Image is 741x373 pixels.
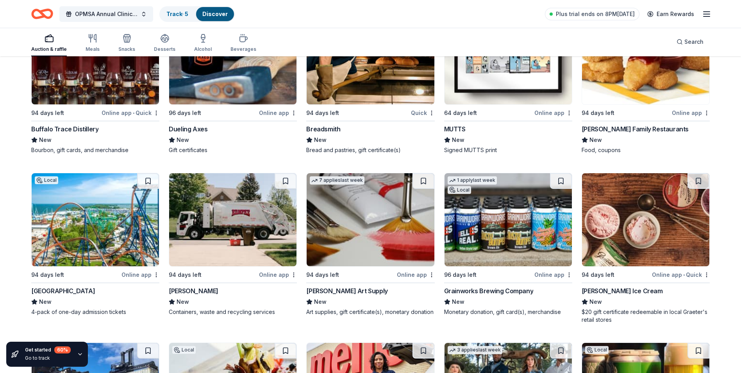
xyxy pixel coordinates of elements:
span: New [177,297,189,307]
a: Plus trial ends on 8PM[DATE] [545,8,639,20]
div: Buffalo Trace Distillery [31,124,98,134]
div: Local [448,186,471,194]
div: Alcohol [194,46,212,52]
div: Quick [411,108,435,118]
div: Meals [86,46,100,52]
div: Online app Quick [652,270,710,280]
div: Containers, waste and recycling services [169,308,297,316]
span: Plus trial ends on 8PM[DATE] [556,9,635,19]
div: Online app [672,108,710,118]
a: Image for Kilroy Family RestaurantsLocal94 days leftOnline app[PERSON_NAME] Family RestaurantsNew... [582,11,710,154]
div: Breadsmith [306,124,340,134]
a: Discover [202,11,228,17]
div: 64 days left [444,108,477,118]
div: 96 days left [169,108,201,118]
div: Online app [259,108,297,118]
a: Image for MUTTS64 days leftOnline appMUTTSNewSigned MUTTS print [444,11,572,154]
span: New [452,135,464,145]
div: [PERSON_NAME] Ice Cream [582,286,663,296]
a: Image for Trekell Art Supply7 applieslast week94 days leftOnline app[PERSON_NAME] Art SupplyNewAr... [306,173,434,316]
img: Image for Trekell Art Supply [307,173,434,266]
div: 60 % [54,346,71,353]
div: Bourbon, gift cards, and merchandise [31,146,159,154]
div: [PERSON_NAME] [169,286,218,296]
span: New [589,297,602,307]
div: [GEOGRAPHIC_DATA] [31,286,95,296]
div: [PERSON_NAME] Art Supply [306,286,387,296]
div: Online app Quick [102,108,159,118]
a: Track· 5 [166,11,188,17]
div: Gift certificates [169,146,297,154]
span: • [683,272,685,278]
button: Meals [86,30,100,56]
div: Go to track [25,355,71,361]
div: 94 days left [306,108,339,118]
button: Alcohol [194,30,212,56]
div: Online app [121,270,159,280]
div: Art supplies, gift certificate(s), monetary donation [306,308,434,316]
div: MUTTS [444,124,466,134]
div: Auction & raffle [31,46,67,52]
div: 96 days left [444,270,477,280]
button: Beverages [230,30,256,56]
span: New [314,135,327,145]
button: Track· 5Discover [159,6,235,22]
a: Image for Grainworks Brewing Company1 applylast weekLocal96 days leftOnline appGrainworks Brewing... [444,173,572,316]
img: Image for Breadsmith [307,11,434,104]
img: Image for Dueling Axes [169,11,296,104]
button: Auction & raffle [31,30,67,56]
button: Search [670,34,710,50]
a: Image for Dueling Axes1 applylast weekLocal96 days leftOnline appDueling AxesNewGift certificates [169,11,297,154]
div: Snacks [118,46,135,52]
div: 94 days left [582,108,614,118]
img: Image for Buffalo Trace Distillery [32,11,159,104]
a: Image for Buffalo Trace Distillery3 applieslast week94 days leftOnline app•QuickBuffalo Trace Dis... [31,11,159,154]
div: Local [585,346,609,354]
span: New [39,135,52,145]
button: Desserts [154,30,175,56]
div: Online app [534,270,572,280]
button: Snacks [118,30,135,56]
div: 7 applies last week [310,176,364,185]
span: • [133,110,134,116]
span: New [589,135,602,145]
a: Image for Breadsmith94 days leftQuickBreadsmithNewBread and pastries, gift certificate(s) [306,11,434,154]
a: Image for Cedar PointLocal94 days leftOnline app[GEOGRAPHIC_DATA]New4-pack of one-day admission t... [31,173,159,316]
div: Monetary donation, gift card(s), merchandise [444,308,572,316]
img: Image for Cedar Point [32,173,159,266]
img: Image for Rumpke [169,173,296,266]
div: Online app [397,270,435,280]
div: Online app [259,270,297,280]
div: 94 days left [31,270,64,280]
a: Image for Rumpke94 days leftOnline app[PERSON_NAME]NewContainers, waste and recycling services [169,173,297,316]
a: Earn Rewards [643,7,699,21]
div: [PERSON_NAME] Family Restaurants [582,124,689,134]
img: Image for Graeter's Ice Cream [582,173,709,266]
div: 1 apply last week [448,176,497,185]
div: Local [172,346,196,354]
div: $20 gift certificate redeemable in local Graeter's retail stores [582,308,710,324]
div: Desserts [154,46,175,52]
img: Image for MUTTS [445,11,572,104]
div: 4-pack of one-day admission tickets [31,308,159,316]
div: Dueling Axes [169,124,207,134]
button: OPMSA Annual Clinical Symposium [59,6,153,22]
span: New [177,135,189,145]
div: Signed MUTTS print [444,146,572,154]
span: New [314,297,327,307]
span: OPMSA Annual Clinical Symposium [75,9,137,19]
div: Online app [534,108,572,118]
div: 3 applies last week [448,346,502,354]
div: Local [35,176,58,184]
div: 94 days left [582,270,614,280]
img: Image for Grainworks Brewing Company [445,173,572,266]
span: New [39,297,52,307]
span: New [452,297,464,307]
img: Image for Kilroy Family Restaurants [582,11,709,104]
div: Bread and pastries, gift certificate(s) [306,146,434,154]
div: Food, coupons [582,146,710,154]
a: Home [31,5,53,23]
div: 94 days left [169,270,202,280]
a: Image for Graeter's Ice Cream94 days leftOnline app•Quick[PERSON_NAME] Ice CreamNew$20 gift certi... [582,173,710,324]
div: Grainworks Brewing Company [444,286,534,296]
